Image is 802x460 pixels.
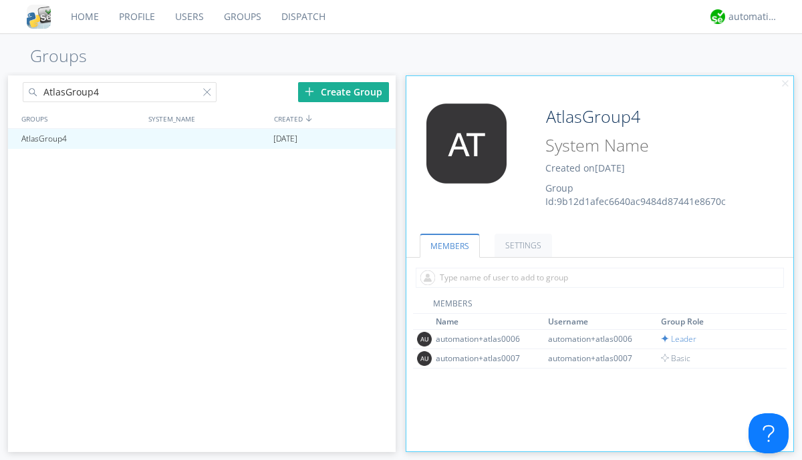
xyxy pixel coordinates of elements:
[661,353,690,364] span: Basic
[420,234,480,258] a: MEMBERS
[595,162,625,174] span: [DATE]
[416,268,784,288] input: Type name of user to add to group
[298,82,389,102] div: Create Group
[728,10,779,23] div: automation+atlas
[541,103,757,130] input: Group Name
[541,133,757,158] input: System Name
[145,109,271,128] div: SYSTEM_NAME
[545,182,726,208] span: Group Id: 9b12d1afec6640ac9484d87441e8670c
[781,79,790,89] img: cancel.svg
[434,314,547,330] th: Toggle SortBy
[546,314,659,330] th: Toggle SortBy
[18,129,143,149] div: AtlasGroup4
[545,162,625,174] span: Created on
[749,413,789,453] iframe: Toggle Customer Support
[8,129,396,149] a: AtlasGroup4[DATE]
[417,332,432,347] img: 373638.png
[710,9,725,24] img: d2d01cd9b4174d08988066c6d424eccd
[436,353,536,364] div: automation+atlas0007
[659,314,772,330] th: Toggle SortBy
[305,87,314,96] img: plus.svg
[271,109,397,128] div: CREATED
[548,353,648,364] div: automation+atlas0007
[273,129,297,149] span: [DATE]
[18,109,142,128] div: GROUPS
[417,351,432,366] img: 373638.png
[27,5,51,29] img: cddb5a64eb264b2086981ab96f4c1ba7
[416,103,517,184] img: 373638.png
[548,333,648,344] div: automation+atlas0006
[23,82,217,102] input: Search groups
[436,333,536,344] div: automation+atlas0006
[495,234,552,257] a: SETTINGS
[661,333,696,344] span: Leader
[413,298,787,314] div: MEMBERS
